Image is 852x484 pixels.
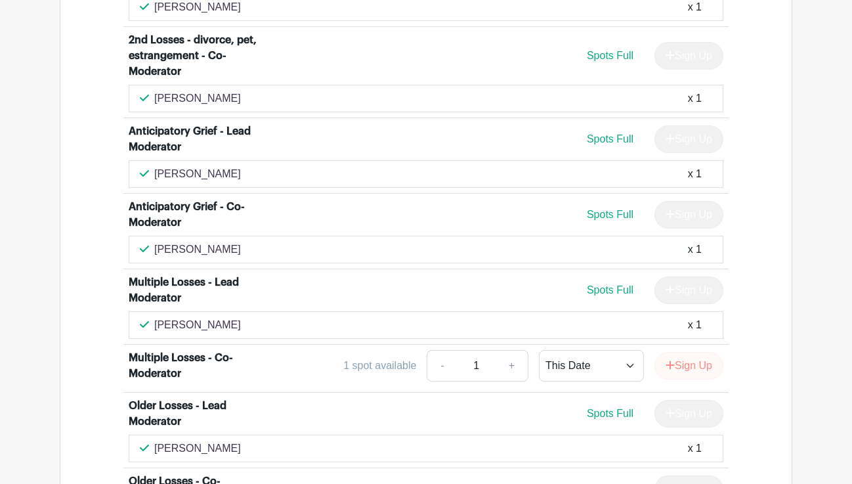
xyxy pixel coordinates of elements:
[129,350,262,382] div: Multiple Losses - Co-Moderator
[688,317,702,333] div: x 1
[688,242,702,257] div: x 1
[154,242,241,257] p: [PERSON_NAME]
[343,358,416,374] div: 1 spot available
[587,209,633,220] span: Spots Full
[129,32,262,79] div: 2nd Losses - divorce, pet, estrangement - Co-Moderator
[587,133,633,144] span: Spots Full
[688,91,702,106] div: x 1
[129,275,262,306] div: Multiple Losses - Lead Moderator
[587,50,633,61] span: Spots Full
[587,284,633,296] span: Spots Full
[154,166,241,182] p: [PERSON_NAME]
[688,441,702,456] div: x 1
[154,91,241,106] p: [PERSON_NAME]
[587,408,633,419] span: Spots Full
[688,166,702,182] div: x 1
[129,398,262,429] div: Older Losses - Lead Moderator
[129,123,262,155] div: Anticipatory Grief - Lead Moderator
[154,441,241,456] p: [PERSON_NAME]
[496,350,528,382] a: +
[129,199,262,231] div: Anticipatory Grief - Co-Moderator
[427,350,457,382] a: -
[154,317,241,333] p: [PERSON_NAME]
[654,352,723,380] button: Sign Up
